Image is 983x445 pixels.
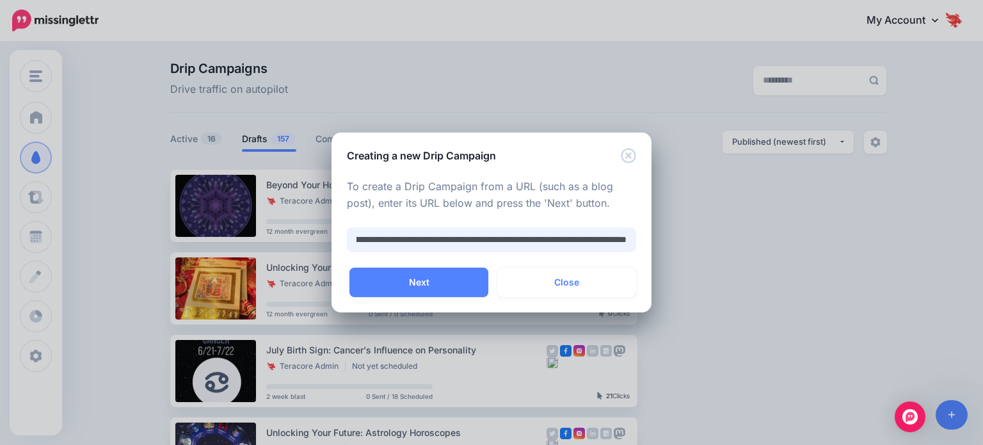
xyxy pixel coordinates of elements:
[497,268,636,297] button: Close
[347,148,496,163] h5: Creating a new Drip Campaign
[347,179,636,212] p: To create a Drip Campaign from a URL (such as a blog post), enter its URL below and press the 'Ne...
[621,148,636,164] button: Close
[349,268,488,297] button: Next
[895,401,925,432] div: Open Intercom Messenger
